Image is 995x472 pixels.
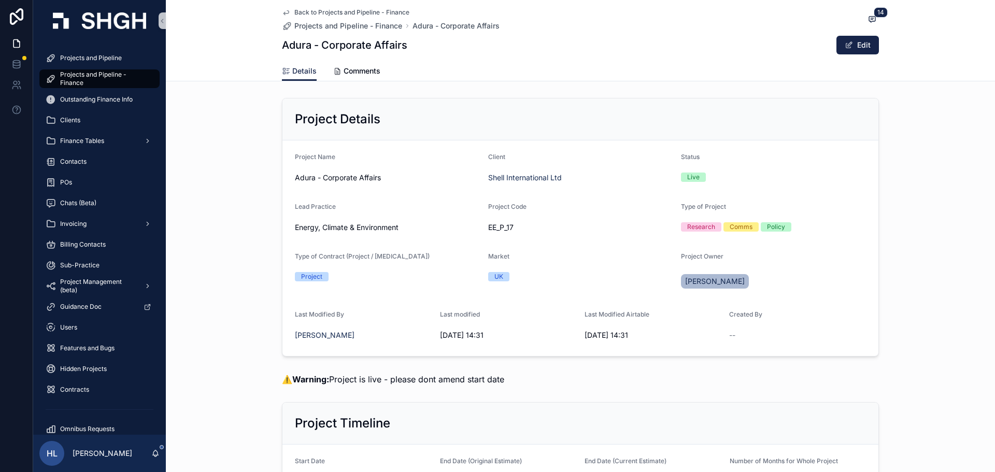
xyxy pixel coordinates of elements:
span: Details [292,66,317,76]
span: EE_P_17 [488,222,673,233]
span: Project Management (beta) [60,278,136,294]
span: End Date (Current Estimate) [585,457,666,465]
span: POs [60,178,72,187]
span: Project Code [488,203,527,210]
a: Omnibus Requests [39,420,160,438]
a: Details [282,62,317,81]
a: Hidden Projects [39,360,160,378]
img: App logo [53,12,146,29]
span: Contracts [60,385,89,394]
div: Project [301,272,322,281]
a: Projects and Pipeline [39,49,160,67]
span: Projects and Pipeline - Finance [60,70,149,87]
span: Created By [729,310,762,318]
span: Invoicing [60,220,87,228]
button: Edit [836,36,879,54]
span: Hidden Projects [60,365,107,373]
div: Policy [767,222,785,232]
span: Features and Bugs [60,344,115,352]
span: Type of Project [681,203,726,210]
div: Live [687,173,700,182]
span: Clients [60,116,80,124]
a: Invoicing [39,214,160,233]
span: Sub-Practice [60,261,99,269]
p: [PERSON_NAME] [73,448,132,459]
a: Features and Bugs [39,339,160,357]
span: [PERSON_NAME] [685,276,745,287]
a: Guidance Doc [39,297,160,316]
span: Lead Practice [295,203,336,210]
span: Comments [344,66,380,76]
a: Contacts [39,152,160,171]
span: Guidance Doc [60,303,102,311]
a: Comments [333,62,380,82]
span: Chats (Beta) [60,199,96,207]
span: Last modified [440,310,480,318]
span: Project Owner [681,252,723,260]
span: -- [729,330,735,340]
a: Chats (Beta) [39,194,160,212]
span: Back to Projects and Pipeline - Finance [294,8,409,17]
span: Number of Months for Whole Project [730,457,838,465]
a: Projects and Pipeline - Finance [282,21,402,31]
a: Outstanding Finance Info [39,90,160,109]
span: Last Modified Airtable [585,310,649,318]
div: Research [687,222,715,232]
span: Finance Tables [60,137,104,145]
span: 14 [874,7,888,18]
span: Client [488,153,505,161]
span: Energy, Climate & Environment [295,222,399,233]
span: Adura - Corporate Affairs [295,173,480,183]
span: Projects and Pipeline [60,54,122,62]
span: Billing Contacts [60,240,106,249]
div: scrollable content [33,41,166,435]
span: Project Name [295,153,335,161]
button: 14 [865,13,879,26]
a: Project Management (beta) [39,277,160,295]
a: Projects and Pipeline - Finance [39,69,160,88]
a: [PERSON_NAME] [681,274,749,289]
span: HL [47,447,58,460]
strong: Warning: [292,374,329,384]
span: Type of Contract (Project / [MEDICAL_DATA]) [295,252,430,260]
span: Outstanding Finance Info [60,95,133,104]
div: Comms [730,222,752,232]
span: Projects and Pipeline - Finance [294,21,402,31]
span: Status [681,153,700,161]
a: POs [39,173,160,192]
span: Market [488,252,509,260]
span: Users [60,323,77,332]
a: Sub-Practice [39,256,160,275]
span: Contacts [60,158,87,166]
a: Adura - Corporate Affairs [413,21,500,31]
span: ⚠️ Project is live - please dont amend start date [282,374,504,384]
span: [DATE] 14:31 [585,330,721,340]
span: Last Modified By [295,310,344,318]
a: Finance Tables [39,132,160,150]
a: Clients [39,111,160,130]
a: Billing Contacts [39,235,160,254]
a: Shell International Ltd [488,173,562,183]
span: End Date (Original Estimate) [440,457,522,465]
h2: Project Timeline [295,415,390,432]
h1: Adura - Corporate Affairs [282,38,407,52]
a: Users [39,318,160,337]
h2: Project Details [295,111,380,127]
span: Start Date [295,457,325,465]
div: UK [494,272,503,281]
span: Omnibus Requests [60,425,115,433]
a: [PERSON_NAME] [295,330,354,340]
a: Contracts [39,380,160,399]
a: Back to Projects and Pipeline - Finance [282,8,409,17]
span: [DATE] 14:31 [440,330,577,340]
